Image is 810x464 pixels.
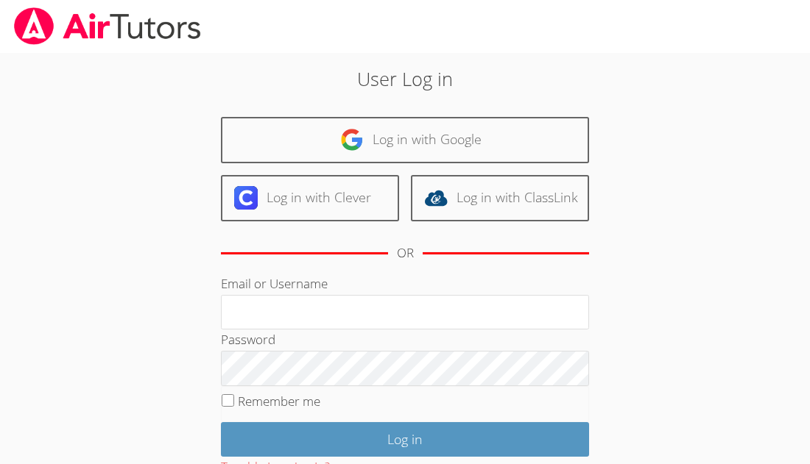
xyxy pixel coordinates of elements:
[340,128,364,151] img: google-logo-50288ca7cdecda66e5e0955fdab243c47b7ad437acaf1139b6f446037453330a.svg
[13,7,202,45] img: airtutors_banner-c4298cdbf04f3fff15de1276eac7730deb9818008684d7c2e4769d2f7ddbe033.png
[221,175,399,221] a: Log in with Clever
[238,393,320,410] label: Remember me
[397,243,414,264] div: OR
[221,117,589,163] a: Log in with Google
[221,331,275,348] label: Password
[221,275,328,292] label: Email or Username
[424,186,448,210] img: classlink-logo-d6bb404cc1216ec64c9a2012d9dc4662098be43eaf13dc465df04b49fa7ab582.svg
[234,186,258,210] img: clever-logo-6eab21bc6e7a338710f1a6ff85c0baf02591cd810cc4098c63d3a4b26e2feb20.svg
[411,175,589,221] a: Log in with ClassLink
[186,65,624,93] h2: User Log in
[221,422,589,457] input: Log in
